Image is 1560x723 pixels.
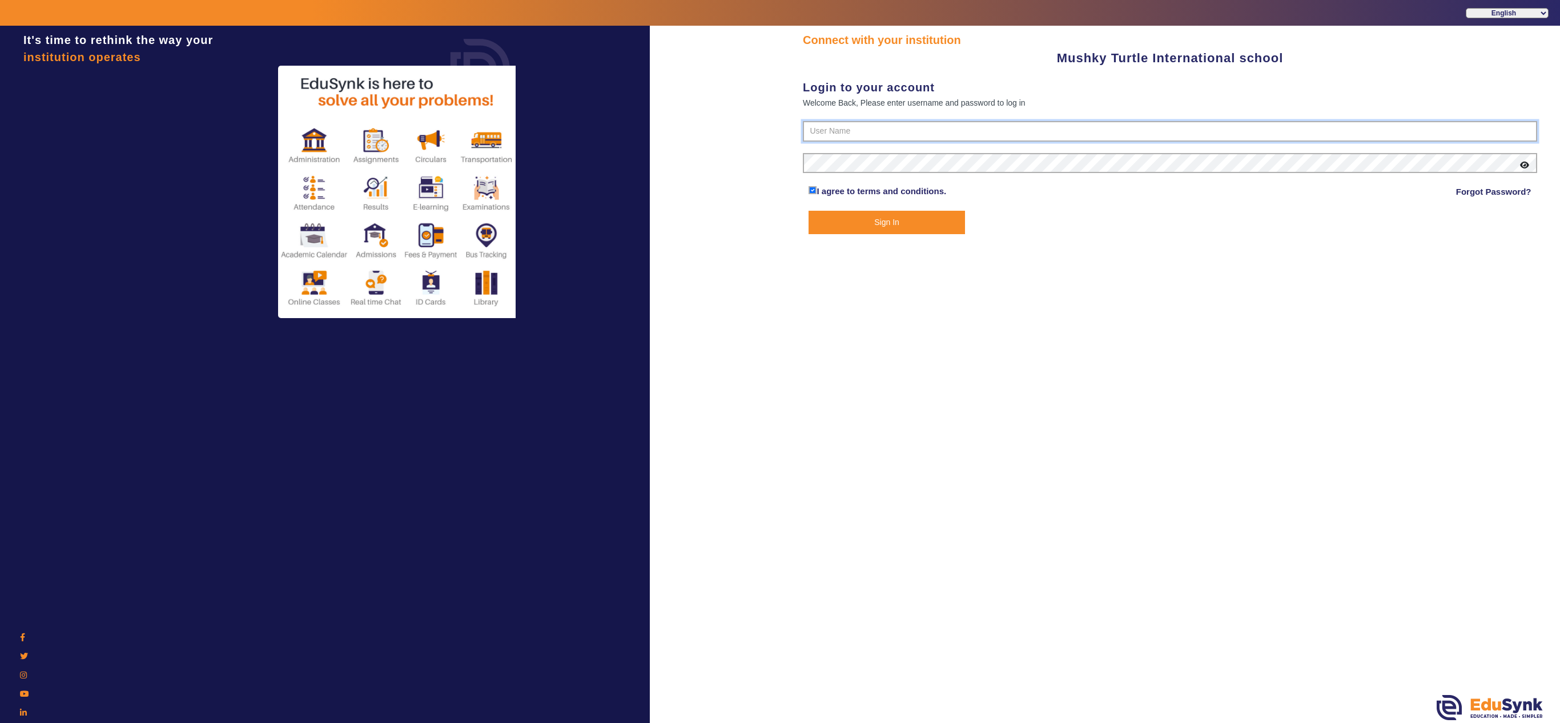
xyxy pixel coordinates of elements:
[278,66,518,318] img: login2.png
[23,34,213,46] span: It's time to rethink the way your
[809,211,964,234] button: Sign In
[803,49,1537,67] div: Mushky Turtle International school
[803,96,1537,110] div: Welcome Back, Please enter username and password to log in
[817,186,946,196] a: I agree to terms and conditions.
[803,79,1537,96] div: Login to your account
[1437,695,1543,720] img: edusynk.png
[803,121,1537,142] input: User Name
[1456,185,1531,199] a: Forgot Password?
[803,31,1537,49] div: Connect with your institution
[23,51,141,63] span: institution operates
[437,26,523,111] img: login.png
